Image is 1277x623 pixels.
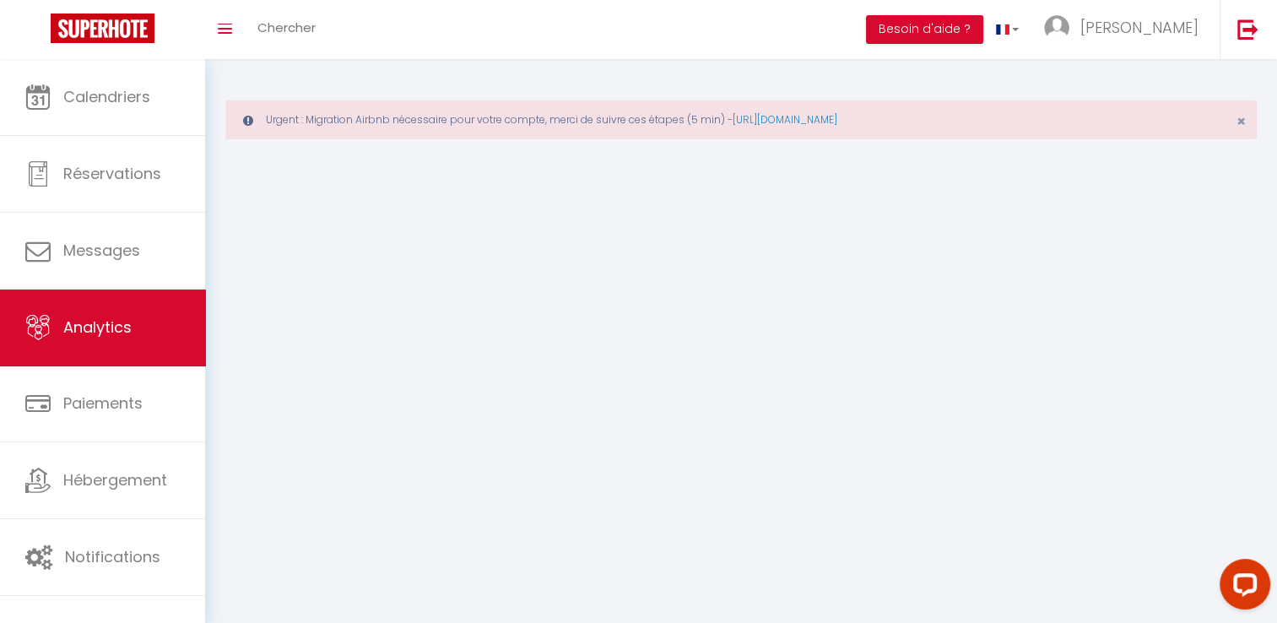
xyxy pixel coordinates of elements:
img: logout [1237,19,1258,40]
span: Messages [63,240,140,261]
span: [PERSON_NAME] [1080,17,1199,38]
span: Hébergement [63,469,167,490]
img: ... [1044,15,1069,41]
span: × [1236,111,1246,132]
iframe: LiveChat chat widget [1206,552,1277,623]
button: Besoin d'aide ? [866,15,983,44]
span: Notifications [65,546,160,567]
span: Réservations [63,163,161,184]
img: Super Booking [51,14,154,43]
span: Chercher [257,19,316,36]
div: Urgent : Migration Airbnb nécessaire pour votre compte, merci de suivre ces étapes (5 min) - [225,100,1257,139]
a: [URL][DOMAIN_NAME] [733,112,837,127]
button: Close [1236,114,1246,129]
span: Calendriers [63,86,150,107]
span: Analytics [63,317,132,338]
span: Paiements [63,393,143,414]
